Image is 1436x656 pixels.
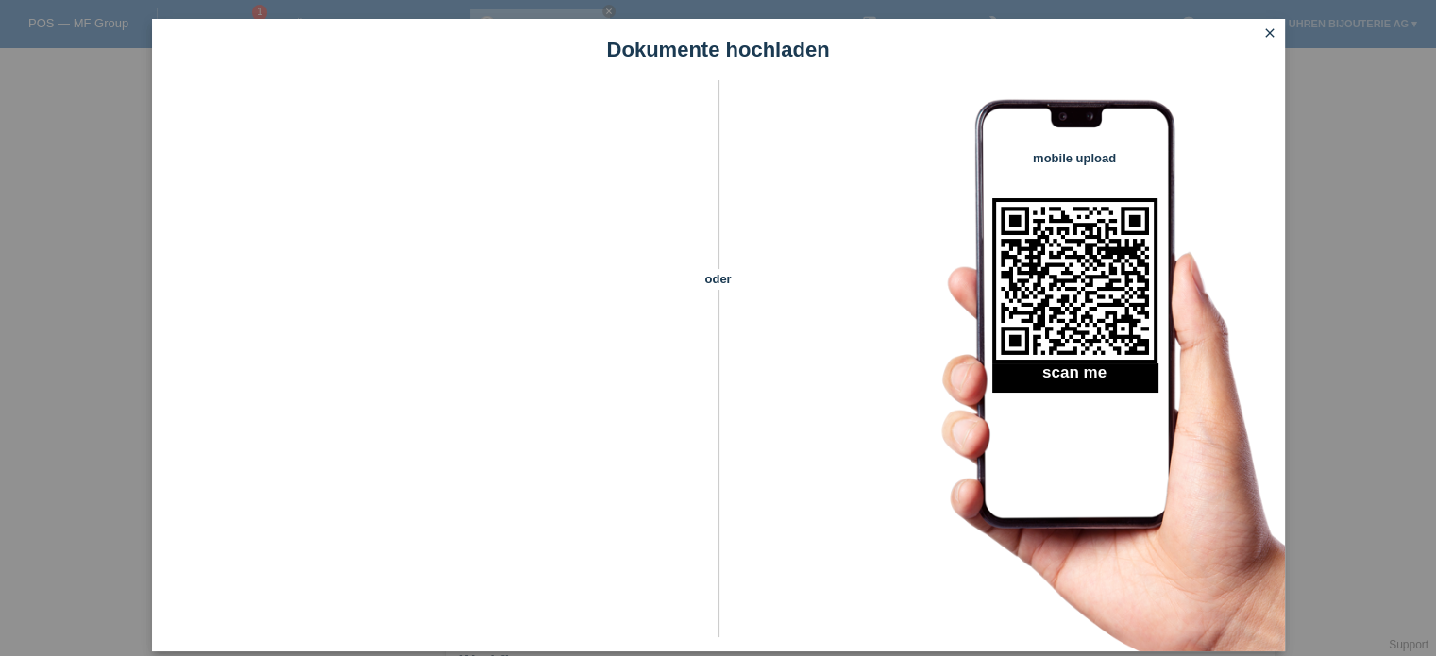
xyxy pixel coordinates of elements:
iframe: Upload [180,127,685,599]
i: close [1262,25,1277,41]
span: oder [685,269,752,289]
h1: Dokumente hochladen [152,38,1285,61]
h2: scan me [992,363,1157,392]
a: close [1258,24,1282,45]
h4: mobile upload [992,151,1157,165]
